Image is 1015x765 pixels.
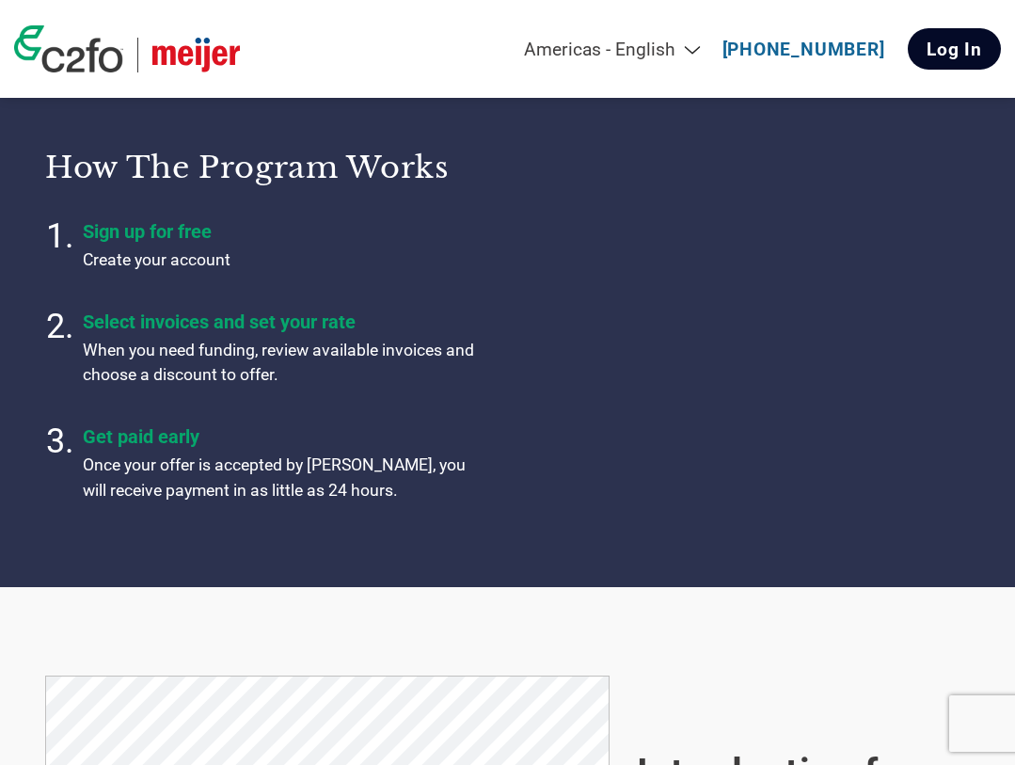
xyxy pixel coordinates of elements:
a: [PHONE_NUMBER] [722,39,885,60]
img: Meijer [152,38,240,72]
p: When you need funding, review available invoices and choose a discount to offer. [83,338,484,388]
h3: How the program works [45,149,484,186]
img: c2fo logo [14,25,123,72]
p: Create your account [83,247,484,272]
p: Once your offer is accepted by [PERSON_NAME], you will receive payment in as little as 24 hours. [83,453,484,502]
h4: Get paid early [83,425,484,448]
h4: Select invoices and set your rate [83,311,484,333]
a: Log In [908,28,1001,70]
h4: Sign up for free [83,220,484,243]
